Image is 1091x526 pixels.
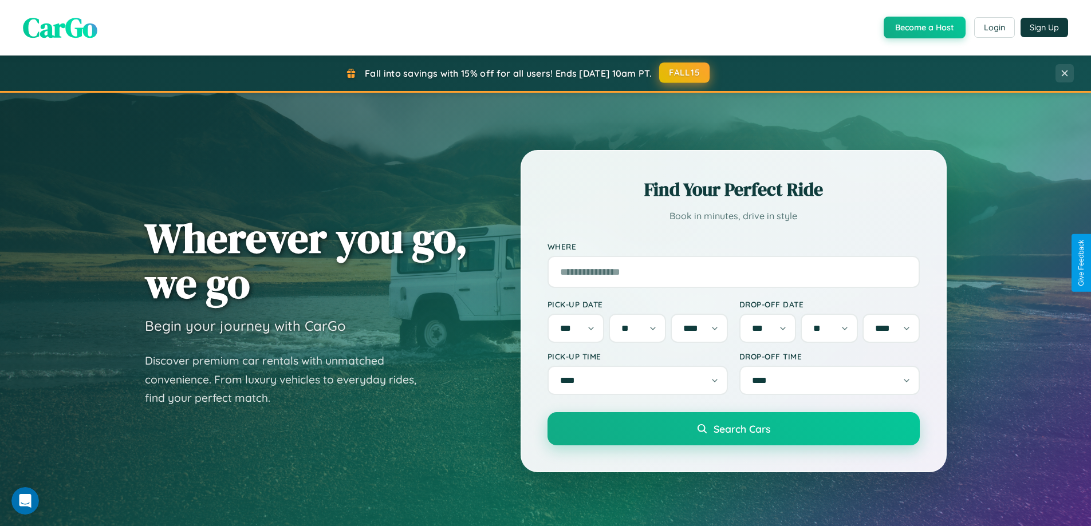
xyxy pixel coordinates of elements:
p: Book in minutes, drive in style [548,208,920,224]
span: CarGo [23,9,97,46]
span: Fall into savings with 15% off for all users! Ends [DATE] 10am PT. [365,68,652,79]
iframe: Intercom live chat [11,487,39,515]
span: Search Cars [714,422,770,435]
label: Pick-up Date [548,299,728,309]
button: FALL15 [659,62,710,83]
button: Search Cars [548,412,920,445]
label: Pick-up Time [548,351,728,361]
div: Give Feedback [1077,240,1085,286]
h2: Find Your Perfect Ride [548,177,920,202]
label: Drop-off Date [739,299,920,309]
button: Sign Up [1021,18,1068,37]
h3: Begin your journey with CarGo [145,317,346,334]
p: Discover premium car rentals with unmatched convenience. From luxury vehicles to everyday rides, ... [145,351,431,408]
button: Become a Host [884,17,966,38]
label: Drop-off Time [739,351,920,361]
button: Login [974,17,1015,38]
h1: Wherever you go, we go [145,215,468,306]
label: Where [548,242,920,251]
